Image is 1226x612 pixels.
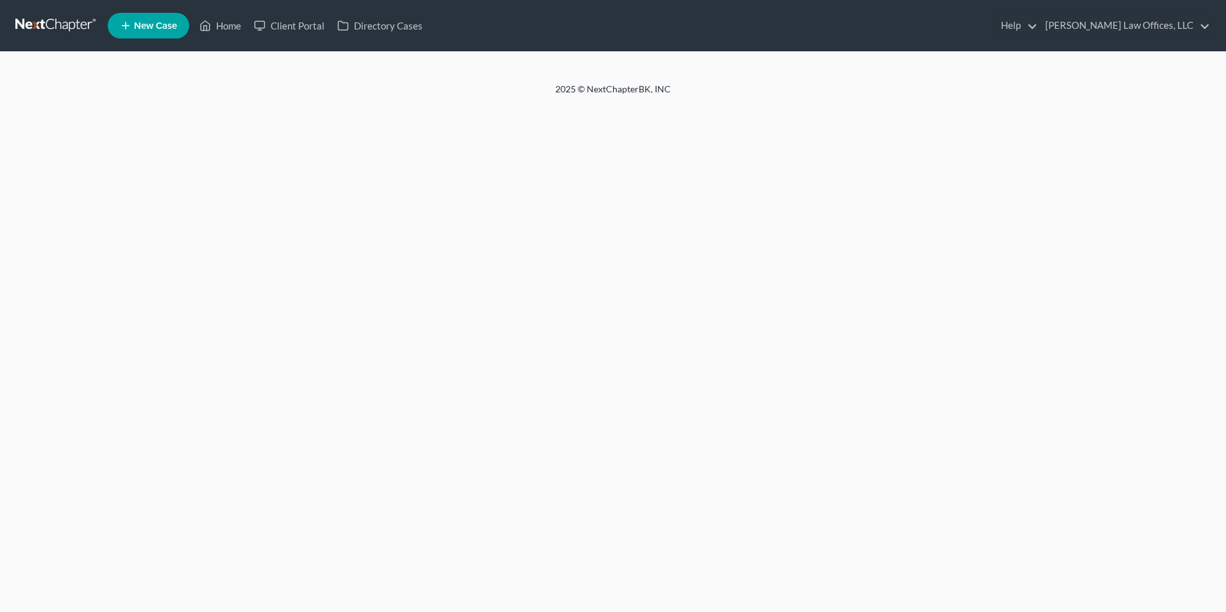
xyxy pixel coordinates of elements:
[108,13,189,38] new-legal-case-button: New Case
[248,83,978,106] div: 2025 © NextChapterBK, INC
[193,14,248,37] a: Home
[995,14,1037,37] a: Help
[248,14,331,37] a: Client Portal
[1039,14,1210,37] a: [PERSON_NAME] Law Offices, LLC
[331,14,429,37] a: Directory Cases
